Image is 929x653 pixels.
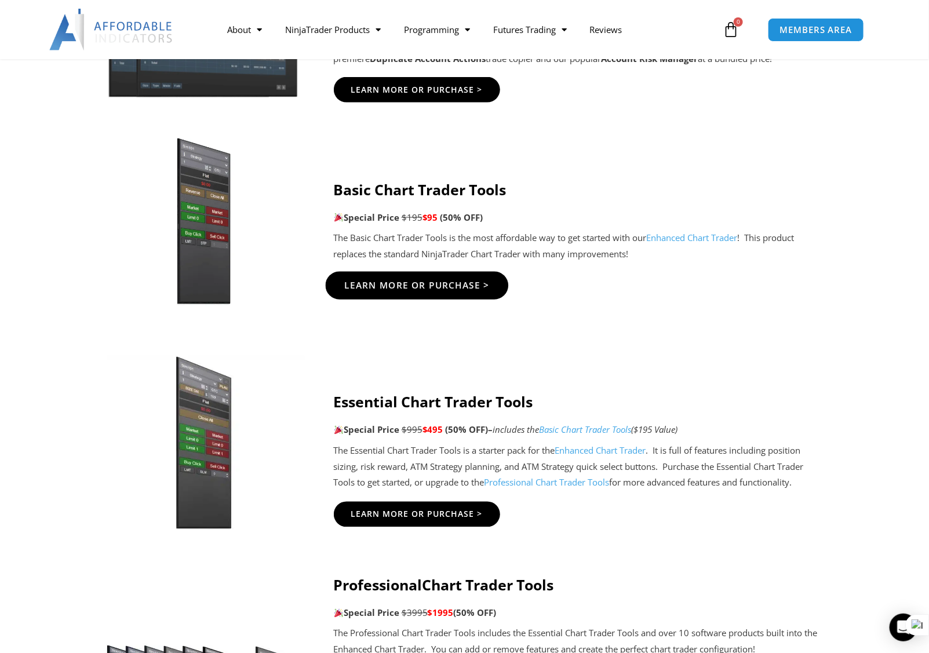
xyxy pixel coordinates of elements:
[440,211,483,223] span: (50% OFF)
[334,607,399,619] strong: Special Price
[274,16,392,43] a: NinjaTrader Products
[49,9,174,50] img: LogoAI | Affordable Indicators – NinjaTrader
[334,502,500,527] a: Learn More Or Purchase >
[216,16,720,43] nav: Menu
[422,211,438,223] span: $95
[422,424,443,436] span: $495
[484,477,610,488] a: Professional Chart Trader Tools
[334,213,343,222] img: 🎉
[446,424,489,436] span: (50% OFF)
[482,16,578,43] a: Futures Trading
[325,271,508,299] a: Learn More Or Purchase >
[402,211,422,223] span: $195
[402,607,428,619] span: $3995
[555,445,646,457] a: Enhanced Chart Trader
[734,17,743,27] span: 0
[647,232,738,243] a: Enhanced Chart Trader
[334,424,399,436] strong: Special Price
[578,16,634,43] a: Reviews
[334,180,507,199] strong: Basic Chart Trader Tools
[890,614,917,641] div: Open Intercom Messenger
[334,577,827,594] h4: Professional
[216,16,274,43] a: About
[428,607,454,619] span: $1995
[334,443,827,492] p: The Essential Chart Trader Tools is a starter pack for the . It is full of features including pos...
[351,86,483,94] span: Learn More Or Purchase >
[540,424,632,436] a: Basic Chart Trader Tools
[334,230,827,262] p: The Basic Chart Trader Tools is the most affordable way to get started with our ! This product re...
[780,25,853,34] span: MEMBERS AREA
[334,609,343,618] img: 🎉
[344,281,489,290] span: Learn More Or Purchase >
[705,13,756,46] a: 0
[334,211,399,223] strong: Special Price
[454,607,497,619] b: (50% OFF)
[334,426,343,435] img: 🎉
[489,424,493,436] span: –
[493,424,678,436] i: includes the ($195 Value)
[392,16,482,43] a: Programming
[402,424,422,436] span: $995
[334,392,533,412] strong: Essential Chart Trader Tools
[334,77,500,103] a: Learn More Or Purchase >
[768,18,865,42] a: MEMBERS AREA
[351,510,483,519] span: Learn More Or Purchase >
[103,135,305,309] img: BasicTools | Affordable Indicators – NinjaTrader
[422,575,554,595] strong: Chart Trader Tools
[103,356,305,530] img: Essential-Chart-Trader-Toolsjpg | Affordable Indicators – NinjaTrader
